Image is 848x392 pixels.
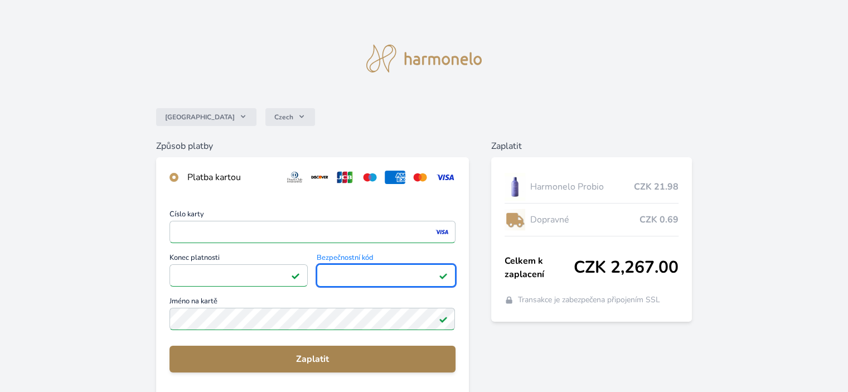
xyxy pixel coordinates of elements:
img: logo.svg [366,45,482,72]
img: visa [434,227,449,237]
span: CZK 2,267.00 [574,258,679,278]
span: Dopravné [530,213,639,226]
span: Celkem k zaplacení [505,254,574,281]
input: Jméno na kartěPlatné pole [169,308,455,330]
div: Platba kartou [187,171,275,184]
span: CZK 0.69 [639,213,679,226]
img: jcb.svg [335,171,355,184]
span: Zaplatit [178,352,446,366]
span: Bezpečnostní kód [317,254,455,264]
img: amex.svg [385,171,405,184]
iframe: Iframe pro datum vypršení platnosti [175,268,303,283]
span: Konec platnosti [169,254,308,264]
img: mc.svg [410,171,430,184]
button: Czech [265,108,315,126]
button: [GEOGRAPHIC_DATA] [156,108,256,126]
img: Platné pole [439,314,448,323]
span: Czech [274,113,293,122]
img: CLEAN_PROBIO_se_stinem_x-lo.jpg [505,173,526,201]
img: diners.svg [284,171,305,184]
img: delivery-lo.png [505,206,526,234]
img: visa.svg [435,171,456,184]
img: Platné pole [291,271,300,280]
span: Jméno na kartě [169,298,455,308]
span: [GEOGRAPHIC_DATA] [165,113,235,122]
span: CZK 21.98 [634,180,679,193]
span: Harmonelo Probio [530,180,633,193]
iframe: Iframe pro bezpečnostní kód [322,268,450,283]
h6: Zaplatit [491,139,692,153]
img: Platné pole [439,271,448,280]
iframe: Iframe pro číslo karty [175,224,450,240]
h6: Způsob platby [156,139,468,153]
button: Zaplatit [169,346,455,372]
span: Transakce je zabezpečena připojením SSL [518,294,660,306]
img: maestro.svg [360,171,380,184]
img: discover.svg [309,171,330,184]
span: Číslo karty [169,211,455,221]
